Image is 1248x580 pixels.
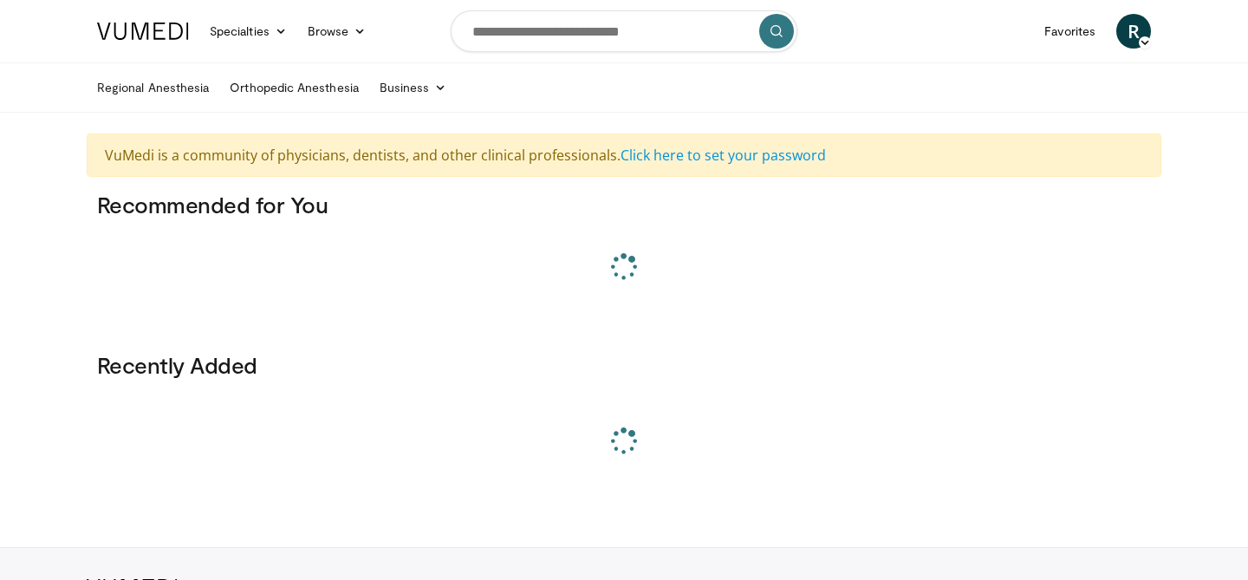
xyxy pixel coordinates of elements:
a: Business [369,70,458,105]
a: Orthopedic Anesthesia [219,70,368,105]
a: Specialties [199,14,297,49]
input: Search topics, interventions [451,10,797,52]
div: VuMedi is a community of physicians, dentists, and other clinical professionals. [87,134,1161,177]
h3: Recommended for You [97,191,1151,218]
a: Browse [297,14,377,49]
h3: Recently Added [97,351,1151,379]
a: Click here to set your password [621,146,826,165]
a: Favorites [1034,14,1106,49]
a: Regional Anesthesia [87,70,219,105]
a: R [1116,14,1151,49]
img: VuMedi Logo [97,23,189,40]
